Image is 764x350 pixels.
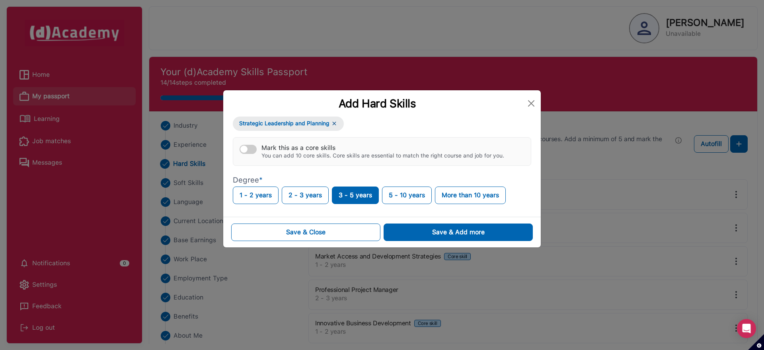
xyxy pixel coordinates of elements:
button: Close [525,97,538,110]
div: Open Intercom Messenger [737,319,756,338]
div: Save & Close [286,227,325,237]
button: More than 10 years [435,187,506,204]
button: 2 - 3 years [282,187,329,204]
button: Save & Close [231,224,380,241]
div: You can add 10 core skills. Core skills are essential to match the right course and job for you. [261,152,504,159]
button: Strategic Leadership and Planning [233,117,344,131]
button: Set cookie preferences [748,334,764,350]
button: 3 - 5 years [332,187,379,204]
div: Save & Add more [432,227,485,237]
button: Save & Add more [384,224,533,241]
div: Mark this as a core skills [261,144,504,152]
div: Add Hard Skills [230,97,525,110]
button: Mark this as a core skillsYou can add 10 core skills. Core skills are essential to match the righ... [240,145,257,154]
button: 1 - 2 years [233,187,279,204]
span: Strategic Leadership and Planning [239,119,329,128]
img: x [331,120,337,127]
p: Degree [233,175,531,185]
button: 5 - 10 years [382,187,432,204]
